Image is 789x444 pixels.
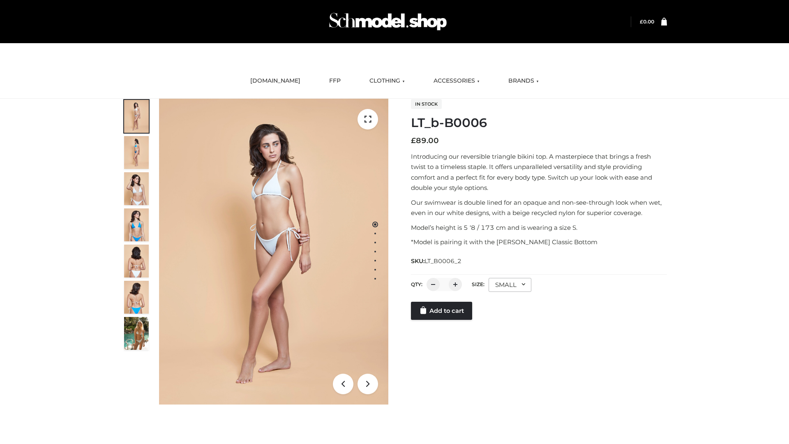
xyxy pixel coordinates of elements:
[159,99,388,405] img: LT_b-B0006
[411,256,462,266] span: SKU:
[363,72,411,90] a: CLOTHING
[640,18,654,25] bdi: 0.00
[472,281,484,287] label: Size:
[424,257,461,265] span: LT_B0006_2
[244,72,307,90] a: [DOMAIN_NAME]
[124,208,149,241] img: ArielClassicBikiniTop_CloudNine_AzureSky_OW114ECO_4-scaled.jpg
[411,136,416,145] span: £
[124,172,149,205] img: ArielClassicBikiniTop_CloudNine_AzureSky_OW114ECO_3-scaled.jpg
[411,302,472,320] a: Add to cart
[640,18,654,25] a: £0.00
[502,72,545,90] a: BRANDS
[640,18,643,25] span: £
[411,136,439,145] bdi: 89.00
[427,72,486,90] a: ACCESSORIES
[411,222,667,233] p: Model’s height is 5 ‘8 / 173 cm and is wearing a size S.
[411,197,667,218] p: Our swimwear is double lined for an opaque and non-see-through look when wet, even in our white d...
[326,5,450,38] img: Schmodel Admin 964
[489,278,531,292] div: SMALL
[124,100,149,133] img: ArielClassicBikiniTop_CloudNine_AzureSky_OW114ECO_1-scaled.jpg
[124,136,149,169] img: ArielClassicBikiniTop_CloudNine_AzureSky_OW114ECO_2-scaled.jpg
[411,99,442,109] span: In stock
[411,281,422,287] label: QTY:
[124,245,149,277] img: ArielClassicBikiniTop_CloudNine_AzureSky_OW114ECO_7-scaled.jpg
[411,151,667,193] p: Introducing our reversible triangle bikini top. A masterpiece that brings a fresh twist to a time...
[124,281,149,314] img: ArielClassicBikiniTop_CloudNine_AzureSky_OW114ECO_8-scaled.jpg
[411,237,667,247] p: *Model is pairing it with the [PERSON_NAME] Classic Bottom
[124,317,149,350] img: Arieltop_CloudNine_AzureSky2.jpg
[323,72,347,90] a: FFP
[411,116,667,130] h1: LT_b-B0006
